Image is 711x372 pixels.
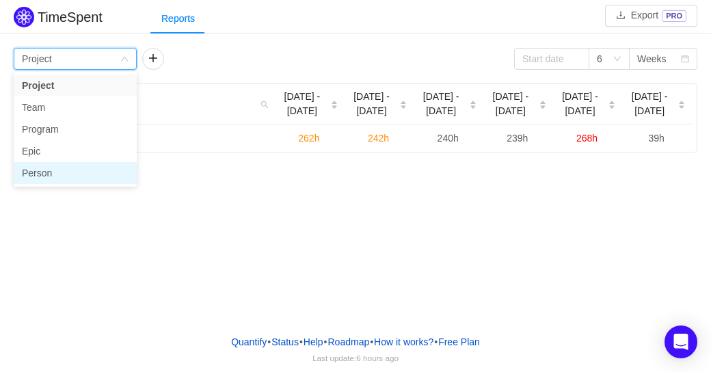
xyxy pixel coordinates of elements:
a: Quantify [230,332,267,352]
i: icon: caret-down [400,104,407,108]
i: icon: caret-up [539,98,546,103]
span: 268h [576,133,598,144]
div: Sort [330,98,338,108]
i: icon: down [120,55,129,64]
span: [DATE] - [DATE] [280,90,325,118]
i: icon: down [613,55,621,64]
i: icon: caret-up [330,98,338,103]
li: Project [14,75,137,96]
span: [DATE] - [DATE] [627,90,672,118]
span: [DATE] - [DATE] [349,90,394,118]
span: 239h [507,133,528,144]
button: Free Plan [438,332,481,352]
span: Last update: [312,354,399,362]
div: 6 [597,49,602,69]
div: Reports [150,3,206,34]
span: • [370,336,373,347]
a: Status [271,332,299,352]
i: icon: caret-down [470,104,477,108]
div: Weeks [637,49,667,69]
span: • [434,336,438,347]
li: Program [14,118,137,140]
span: 262h [298,133,319,144]
i: icon: search [255,84,274,124]
i: icon: caret-up [400,98,407,103]
span: • [267,336,271,347]
i: icon: calendar [681,55,689,64]
span: 240h [438,133,459,144]
span: 6 hours ago [356,354,399,362]
div: Sort [469,98,477,108]
span: • [299,336,303,347]
img: Quantify logo [14,7,34,27]
li: Person [14,162,137,184]
li: Team [14,96,137,118]
i: icon: caret-up [470,98,477,103]
button: icon: downloadExportPRO [605,5,697,27]
i: icon: caret-down [678,104,686,108]
span: 39h [648,133,664,144]
li: Epic [14,140,137,162]
span: • [324,336,327,347]
i: icon: caret-down [608,104,616,108]
a: Roadmap [327,332,371,352]
div: Open Intercom Messenger [665,325,697,358]
span: [DATE] - [DATE] [418,90,464,118]
button: How it works? [373,332,434,352]
i: icon: caret-up [608,98,616,103]
span: [DATE] - [DATE] [558,90,603,118]
div: Sort [539,98,547,108]
i: icon: caret-up [678,98,686,103]
i: icon: caret-down [539,104,546,108]
span: [DATE] - [DATE] [488,90,533,118]
input: Start date [514,48,589,70]
i: icon: caret-down [330,104,338,108]
button: icon: plus [142,48,164,70]
div: Project [22,49,52,69]
span: 242h [368,133,389,144]
h2: TimeSpent [38,10,103,25]
a: Help [303,332,324,352]
div: Sort [399,98,407,108]
div: Sort [678,98,686,108]
div: Sort [608,98,616,108]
